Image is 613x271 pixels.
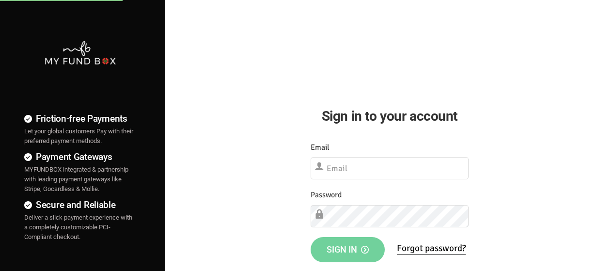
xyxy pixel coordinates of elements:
button: Sign in [311,237,385,262]
a: Forgot password? [397,242,466,255]
span: Let your global customers Pay with their preferred payment methods. [24,128,133,144]
span: Deliver a slick payment experience with a completely customizable PCI-Compliant checkout. [24,214,132,240]
input: Email [311,157,469,179]
h2: Sign in to your account [311,106,469,127]
label: Email [311,142,330,154]
span: Sign in [327,244,369,255]
h4: Friction-free Payments [24,112,136,126]
label: Password [311,189,342,201]
h4: Secure and Reliable [24,198,136,212]
span: MYFUNDBOX integrated & partnership with leading payment gateways like Stripe, Gocardless & Mollie. [24,166,128,192]
img: mfbwhite.png [44,40,116,65]
h4: Payment Gateways [24,150,136,164]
